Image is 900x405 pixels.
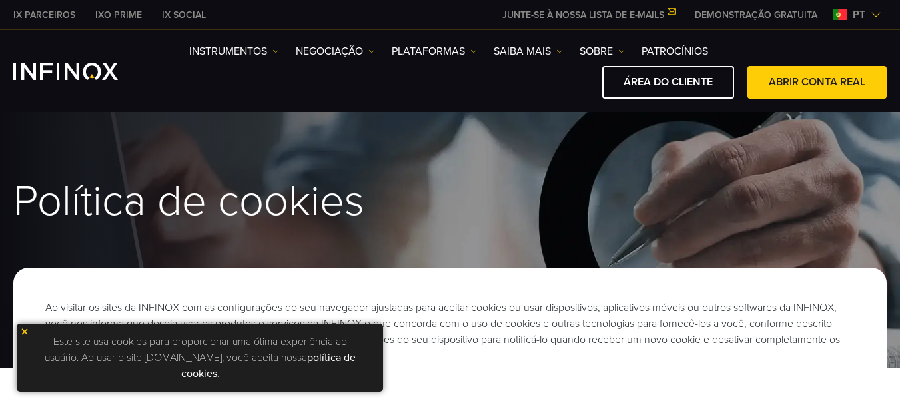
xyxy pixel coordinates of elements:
[642,43,708,59] a: Patrocínios
[23,330,376,385] p: Este site usa cookies para proporcionar uma ótima experiência ao usuário. Ao usar o site [DOMAIN_...
[296,43,375,59] a: NEGOCIAÇÃO
[152,8,216,22] a: INFINOX
[492,9,685,21] a: JUNTE-SE À NOSSA LISTA DE E-MAILS
[20,327,29,336] img: yellow close icon
[494,43,563,59] a: Saiba mais
[847,7,871,23] span: pt
[13,63,149,80] a: INFINOX Logo
[189,43,279,59] a: Instrumentos
[45,374,855,390] p: O que são cookies e como os usamos?
[685,8,827,22] a: INFINOX MENU
[3,8,85,22] a: INFINOX
[580,43,625,59] a: SOBRE
[85,8,152,22] a: INFINOX
[747,66,887,99] a: ABRIR CONTA REAL
[45,300,855,364] p: Ao visitar os sites da INFINOX com as configurações do seu navegador ajustadas para aceitar cooki...
[602,66,734,99] a: ÁREA DO CLIENTE
[13,179,887,224] h1: Política de cookies
[392,43,477,59] a: PLATAFORMAS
